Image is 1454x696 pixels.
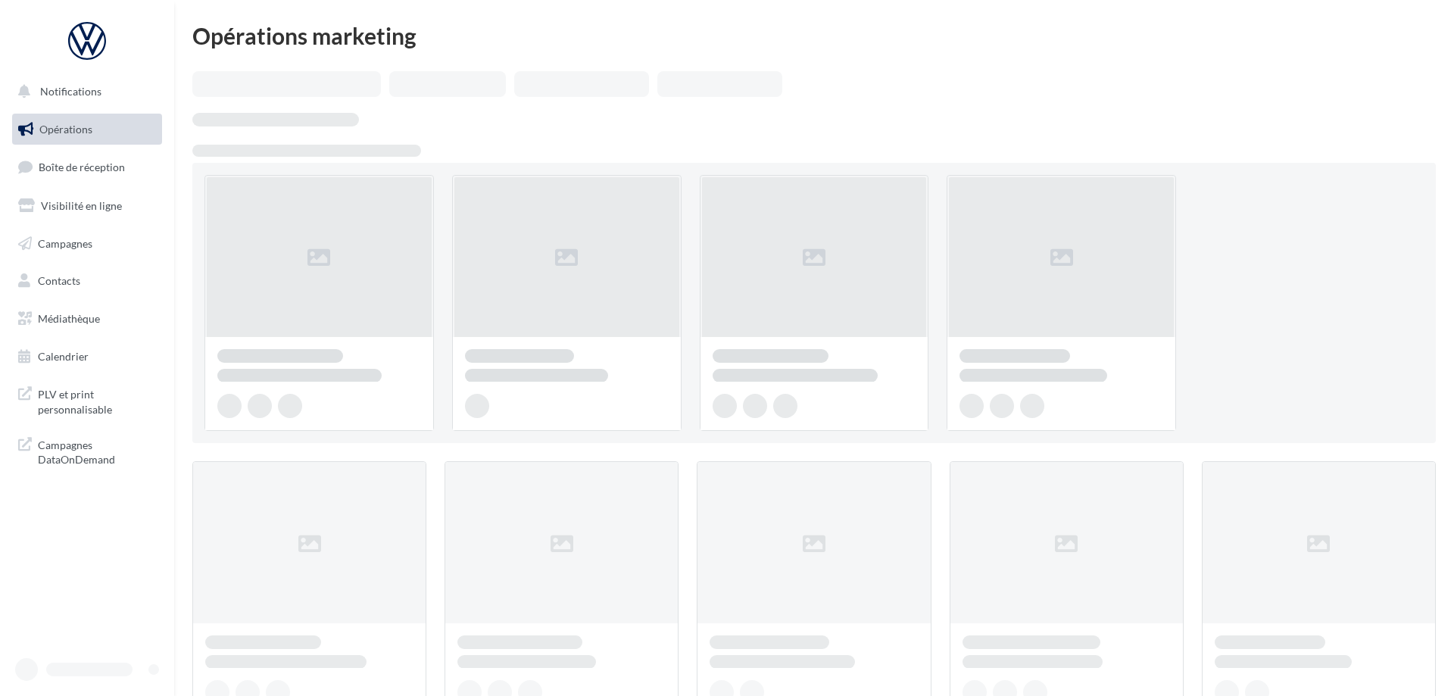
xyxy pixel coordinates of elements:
span: Médiathèque [38,312,100,325]
button: Notifications [9,76,159,108]
span: Boîte de réception [39,161,125,173]
a: Opérations [9,114,165,145]
a: Visibilité en ligne [9,190,165,222]
span: Notifications [40,85,101,98]
span: Campagnes [38,236,92,249]
span: Visibilité en ligne [41,199,122,212]
span: Campagnes DataOnDemand [38,435,156,467]
a: Médiathèque [9,303,165,335]
div: Opérations marketing [192,24,1436,47]
a: Campagnes DataOnDemand [9,429,165,473]
a: PLV et print personnalisable [9,378,165,423]
span: Opérations [39,123,92,136]
a: Campagnes [9,228,165,260]
a: Contacts [9,265,165,297]
span: Contacts [38,274,80,287]
a: Calendrier [9,341,165,373]
span: PLV et print personnalisable [38,384,156,417]
span: Calendrier [38,350,89,363]
a: Boîte de réception [9,151,165,183]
